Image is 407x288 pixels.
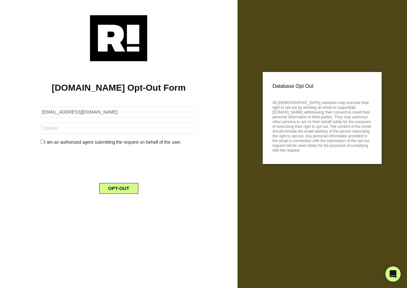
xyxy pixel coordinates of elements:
[40,107,197,118] input: Email Address
[272,99,372,153] p: All [DEMOGRAPHIC_DATA] residents may exercise their right to opt-out by sending an email to suppo...
[70,151,167,175] iframe: reCAPTCHA
[10,82,228,93] h1: [DOMAIN_NAME] Opt-Out Form
[90,15,147,61] img: Retention.com
[99,183,138,194] button: OPT-OUT
[40,123,197,134] input: Zipcode
[35,139,202,146] div: I am an authorized agent submitting the request on behalf of the user.
[272,82,372,91] p: Database Opt Out
[385,266,401,282] div: Open Intercom Messenger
